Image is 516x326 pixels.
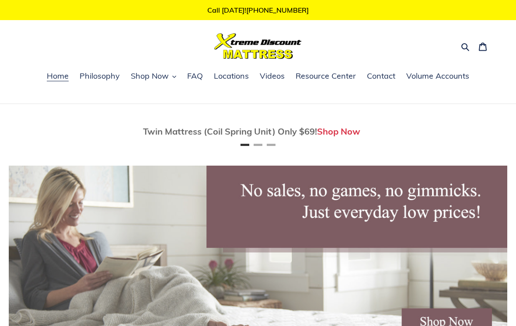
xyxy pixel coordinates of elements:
a: Videos [255,70,289,83]
button: Page 3 [267,144,275,146]
span: Volume Accounts [406,71,469,81]
a: Volume Accounts [402,70,474,83]
img: Xtreme Discount Mattress [214,33,302,59]
a: [PHONE_NUMBER] [246,6,309,14]
span: Contact [367,71,395,81]
button: Page 2 [254,144,262,146]
a: Contact [363,70,400,83]
span: Resource Center [296,71,356,81]
span: Philosophy [80,71,120,81]
a: Shop Now [317,126,360,137]
a: Resource Center [291,70,360,83]
span: Videos [260,71,285,81]
a: Philosophy [75,70,124,83]
button: Page 1 [241,144,249,146]
span: FAQ [187,71,203,81]
a: Home [42,70,73,83]
span: Locations [214,71,249,81]
span: Home [47,71,69,81]
button: Shop Now [126,70,181,83]
a: Locations [209,70,253,83]
a: FAQ [183,70,207,83]
span: Twin Mattress (Coil Spring Unit) Only $69! [143,126,317,137]
span: Shop Now [131,71,169,81]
